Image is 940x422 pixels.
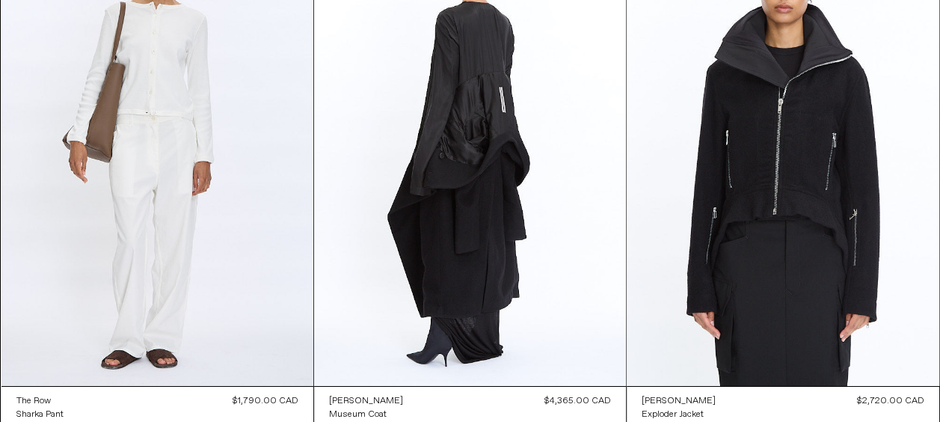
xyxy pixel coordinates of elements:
a: [PERSON_NAME] [642,394,716,408]
div: $1,790.00 CAD [233,394,298,408]
div: The Row [16,395,51,408]
div: Exploder Jacket [642,409,704,421]
div: $2,720.00 CAD [857,394,924,408]
div: $4,365.00 CAD [544,394,611,408]
a: Exploder Jacket [642,408,716,421]
a: [PERSON_NAME] [329,394,403,408]
div: Museum Coat [329,409,387,421]
a: Sharka Pant [16,408,64,421]
div: [PERSON_NAME] [642,395,716,408]
a: The Row [16,394,64,408]
a: Museum Coat [329,408,403,421]
div: [PERSON_NAME] [329,395,403,408]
